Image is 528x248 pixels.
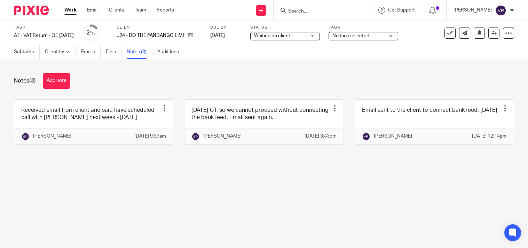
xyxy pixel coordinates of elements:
[127,45,152,59] a: Notes (3)
[287,8,350,15] input: Search
[64,7,77,14] a: Work
[106,45,121,59] a: Files
[454,7,492,14] p: [PERSON_NAME]
[388,8,415,13] span: Get Support
[14,77,36,85] h1: Notes
[305,133,337,140] p: [DATE] 3:43pm
[117,25,202,30] label: Client
[210,25,242,30] label: Due by
[89,31,96,35] small: /15
[45,45,76,59] a: Client tasks
[109,7,124,14] a: Clients
[250,25,320,30] label: Status
[14,32,74,39] div: AT - VAT Return - QE [DATE]
[117,32,184,39] p: J24 - DO THE FANDANGO LIMITED
[329,25,398,30] label: Tags
[210,33,225,38] span: [DATE]
[14,25,74,30] label: Task
[157,45,184,59] a: Audit logs
[135,7,146,14] a: Team
[191,132,200,141] img: svg%3E
[29,78,36,84] span: (3)
[21,132,30,141] img: svg%3E
[86,29,96,37] div: 2
[134,133,166,140] p: [DATE] 9:39am
[87,7,98,14] a: Email
[14,32,74,39] div: AT - VAT Return - QE 31-07-2025
[472,133,507,140] p: [DATE] 12:14pm
[43,73,70,89] button: Add note
[362,132,370,141] img: svg%3E
[157,7,174,14] a: Reports
[203,133,242,140] p: [PERSON_NAME]
[14,45,40,59] a: Subtasks
[14,6,49,15] img: Pixie
[33,133,71,140] p: [PERSON_NAME]
[332,33,369,38] span: No tags selected
[254,33,290,38] span: Waiting on client
[374,133,412,140] p: [PERSON_NAME]
[81,45,101,59] a: Emails
[495,5,506,16] img: svg%3E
